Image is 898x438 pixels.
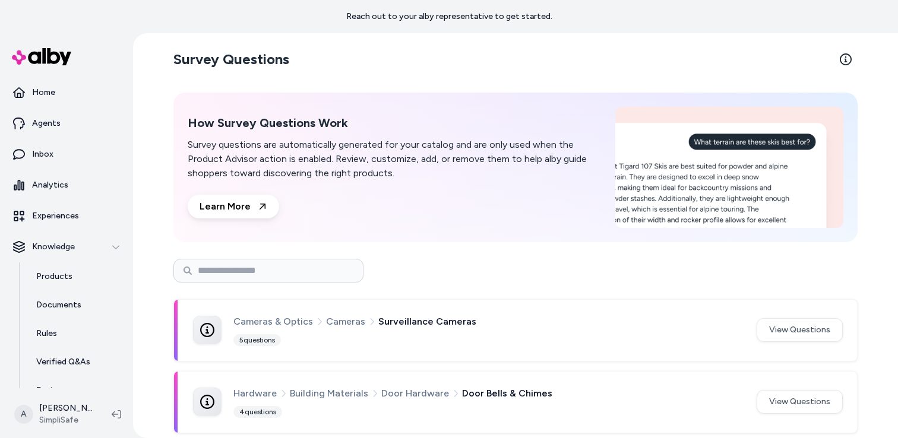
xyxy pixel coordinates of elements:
[5,233,128,261] button: Knowledge
[757,390,843,414] button: View Questions
[233,334,281,346] div: 5 questions
[462,386,552,401] span: Door Bells & Chimes
[32,118,61,129] p: Agents
[5,171,128,199] a: Analytics
[36,356,90,368] p: Verified Q&As
[36,328,57,339] p: Rules
[378,314,476,329] span: Surveillance Cameras
[24,348,128,376] a: Verified Q&As
[5,140,128,169] a: Inbox
[346,11,552,23] p: Reach out to your alby representative to get started.
[32,241,75,253] p: Knowledge
[5,78,128,107] a: Home
[24,319,128,348] a: Rules
[14,405,33,424] span: A
[24,262,128,291] a: Products
[24,376,128,405] a: Reviews
[36,385,68,396] p: Reviews
[233,406,282,418] div: 4 questions
[39,402,93,414] p: [PERSON_NAME]
[32,210,79,222] p: Experiences
[173,50,289,69] h2: Survey Questions
[757,318,843,342] button: View Questions
[12,48,71,65] img: alby Logo
[290,386,368,401] span: Building Materials
[5,109,128,138] a: Agents
[39,414,93,426] span: SimpliSafe
[36,271,72,283] p: Products
[7,395,102,433] button: A[PERSON_NAME]SimpliSafe
[233,386,277,401] span: Hardware
[32,87,55,99] p: Home
[326,314,365,329] span: Cameras
[188,138,601,180] p: Survey questions are automatically generated for your catalog and are only used when the Product ...
[188,195,279,218] a: Learn More
[188,116,601,131] h2: How Survey Questions Work
[615,107,843,228] img: How Survey Questions Work
[24,291,128,319] a: Documents
[32,148,53,160] p: Inbox
[381,386,449,401] span: Door Hardware
[5,202,128,230] a: Experiences
[32,179,68,191] p: Analytics
[233,314,313,329] span: Cameras & Optics
[36,299,81,311] p: Documents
